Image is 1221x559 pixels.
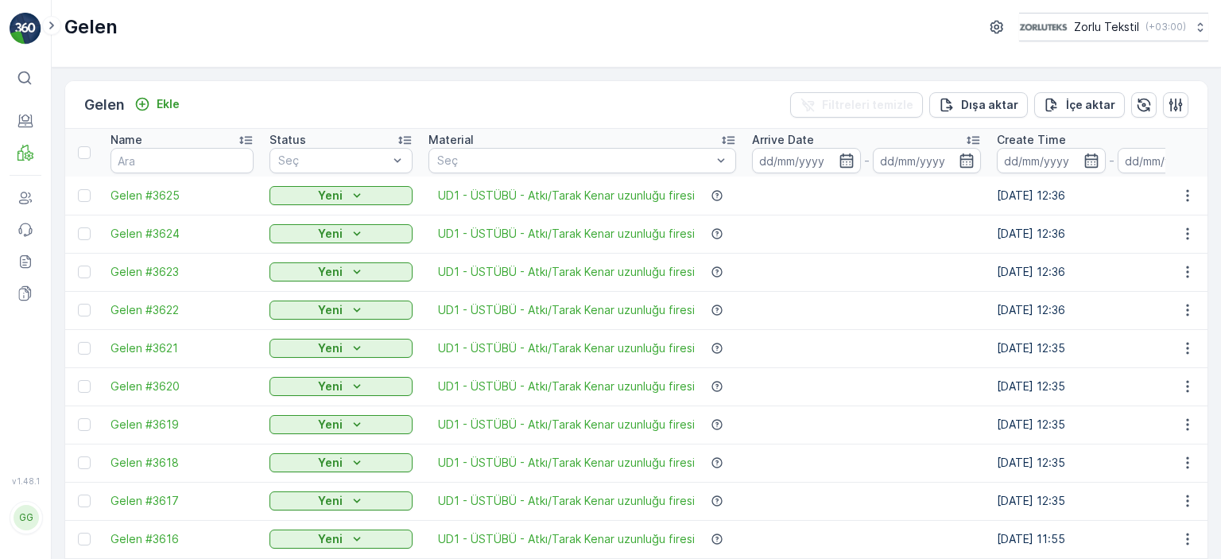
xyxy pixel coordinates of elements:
[1109,151,1114,170] p: -
[318,302,343,318] p: Yeni
[78,266,91,278] div: Toggle Row Selected
[269,186,413,205] button: Yeni
[269,262,413,281] button: Yeni
[110,531,254,547] a: Gelen #3616
[1019,18,1068,36] img: 6-1-9-3_wQBzyll.png
[10,476,41,486] span: v 1.48.1
[864,151,870,170] p: -
[961,97,1018,113] p: Dışa aktar
[752,148,861,173] input: dd/mm/yyyy
[110,493,254,509] a: Gelen #3617
[997,148,1106,173] input: dd/mm/yyyy
[438,264,695,280] a: UD1 - ÜSTÜBÜ - Atkı/Tarak Kenar uzunluğu firesi
[110,302,254,318] a: Gelen #3622
[438,188,695,204] a: UD1 - ÜSTÜBÜ - Atkı/Tarak Kenar uzunluğu firesi
[873,148,982,173] input: dd/mm/yyyy
[318,417,343,433] p: Yeni
[10,13,41,45] img: logo
[438,455,695,471] a: UD1 - ÜSTÜBÜ - Atkı/Tarak Kenar uzunluğu firesi
[428,132,474,148] p: Material
[929,92,1028,118] button: Dışa aktar
[157,96,180,112] p: Ekle
[14,505,39,530] div: GG
[318,226,343,242] p: Yeni
[318,188,343,204] p: Yeni
[438,493,695,509] a: UD1 - ÜSTÜBÜ - Atkı/Tarak Kenar uzunluğu firesi
[110,132,142,148] p: Name
[438,226,695,242] a: UD1 - ÜSTÜBÜ - Atkı/Tarak Kenar uzunluğu firesi
[78,533,91,545] div: Toggle Row Selected
[269,453,413,472] button: Yeni
[110,417,254,433] a: Gelen #3619
[110,264,254,280] a: Gelen #3623
[78,380,91,393] div: Toggle Row Selected
[64,14,118,40] p: Gelen
[269,491,413,510] button: Yeni
[438,340,695,356] a: UD1 - ÜSTÜBÜ - Atkı/Tarak Kenar uzunluğu firesi
[318,264,343,280] p: Yeni
[269,415,413,434] button: Yeni
[269,132,306,148] p: Status
[269,301,413,320] button: Yeni
[84,94,125,116] p: Gelen
[78,418,91,431] div: Toggle Row Selected
[269,339,413,358] button: Yeni
[269,530,413,549] button: Yeni
[822,97,913,113] p: Filtreleri temizle
[110,226,254,242] a: Gelen #3624
[437,153,711,169] p: Seç
[78,495,91,507] div: Toggle Row Selected
[1145,21,1186,33] p: ( +03:00 )
[78,304,91,316] div: Toggle Row Selected
[752,132,814,148] p: Arrive Date
[318,531,343,547] p: Yeni
[110,378,254,394] a: Gelen #3620
[1066,97,1115,113] p: İçe aktar
[110,340,254,356] a: Gelen #3621
[110,148,254,173] input: Ara
[128,95,186,114] button: Ekle
[1074,19,1139,35] p: Zorlu Tekstil
[110,188,254,204] a: Gelen #3625
[318,378,343,394] p: Yeni
[110,455,254,471] a: Gelen #3618
[1034,92,1125,118] button: İçe aktar
[438,417,695,433] a: UD1 - ÜSTÜBÜ - Atkı/Tarak Kenar uzunluğu firesi
[790,92,923,118] button: Filtreleri temizle
[438,378,695,394] a: UD1 - ÜSTÜBÜ - Atkı/Tarak Kenar uzunluğu firesi
[78,189,91,202] div: Toggle Row Selected
[438,531,695,547] a: UD1 - ÜSTÜBÜ - Atkı/Tarak Kenar uzunluğu firesi
[78,227,91,240] div: Toggle Row Selected
[78,456,91,469] div: Toggle Row Selected
[318,493,343,509] p: Yeni
[318,455,343,471] p: Yeni
[318,340,343,356] p: Yeni
[10,489,41,546] button: GG
[997,132,1066,148] p: Create Time
[269,377,413,396] button: Yeni
[438,302,695,318] a: UD1 - ÜSTÜBÜ - Atkı/Tarak Kenar uzunluğu firesi
[78,342,91,355] div: Toggle Row Selected
[1019,13,1208,41] button: Zorlu Tekstil(+03:00)
[269,224,413,243] button: Yeni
